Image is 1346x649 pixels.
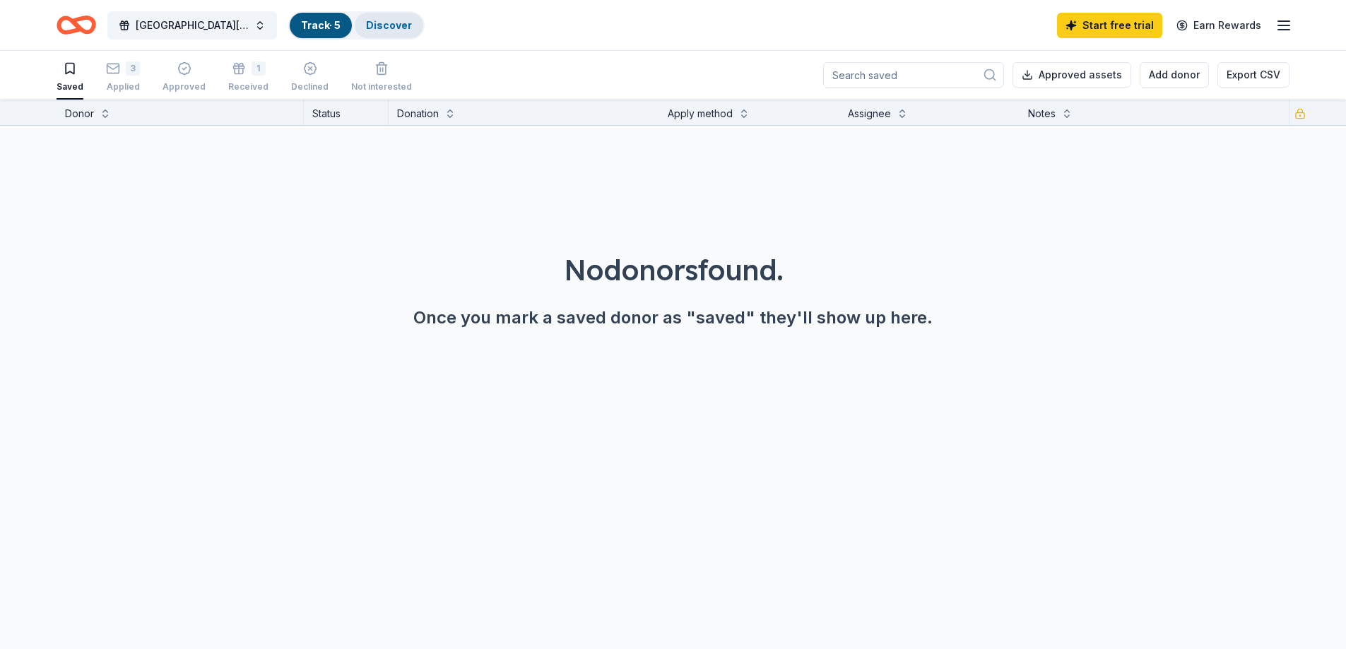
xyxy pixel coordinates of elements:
[304,100,389,125] div: Status
[301,19,341,31] a: Track· 5
[106,81,140,93] div: Applied
[136,17,249,34] span: [GEOGRAPHIC_DATA][PERSON_NAME] [DATE]
[351,81,412,93] div: Not interested
[1140,62,1209,88] button: Add donor
[228,56,268,100] button: 1Received
[34,250,1312,290] div: No donors found.
[291,81,329,93] div: Declined
[1168,13,1270,38] a: Earn Rewards
[1028,105,1056,122] div: Notes
[106,56,140,100] button: 3Applied
[288,11,425,40] button: Track· 5Discover
[163,56,206,100] button: Approved
[668,105,733,122] div: Apply method
[57,8,96,42] a: Home
[823,62,1004,88] input: Search saved
[291,56,329,100] button: Declined
[126,61,140,76] div: 3
[351,56,412,100] button: Not interested
[1217,62,1289,88] button: Export CSV
[228,81,268,93] div: Received
[1057,13,1162,38] a: Start free trial
[1013,62,1131,88] button: Approved assets
[107,11,277,40] button: [GEOGRAPHIC_DATA][PERSON_NAME] [DATE]
[57,81,83,93] div: Saved
[252,61,266,76] div: 1
[65,105,94,122] div: Donor
[397,105,439,122] div: Donation
[848,105,891,122] div: Assignee
[57,56,83,100] button: Saved
[34,306,1312,329] div: Once you mark a saved donor as "saved" they'll show up here.
[366,19,412,31] a: Discover
[163,81,206,93] div: Approved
